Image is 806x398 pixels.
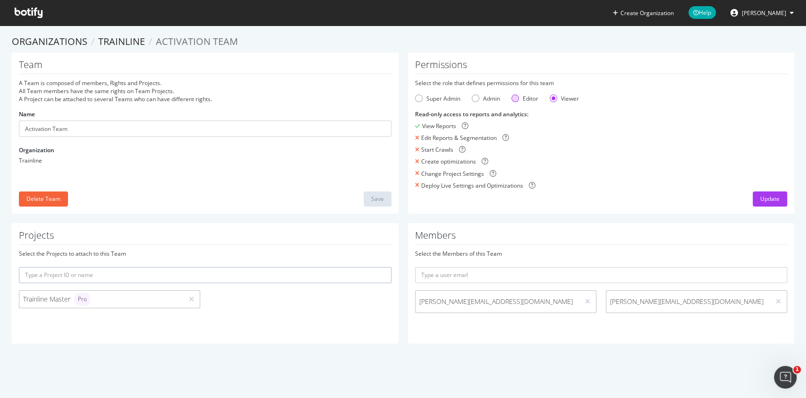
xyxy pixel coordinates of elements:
[612,9,674,17] button: Create Organization
[422,122,456,130] div: View Reports
[415,95,460,103] div: Super Admin
[78,296,87,302] span: Pro
[19,230,391,245] h1: Projects
[19,250,391,258] div: Select the Projects to attach to this Team
[415,267,788,283] input: Type a user email
[550,95,579,103] div: Viewer
[774,366,797,389] iframe: Intercom live chat
[19,146,54,154] label: Organization
[610,297,766,306] span: [PERSON_NAME][EMAIL_ADDRESS][DOMAIN_NAME]
[19,60,391,74] h1: Team
[723,5,801,20] button: [PERSON_NAME]
[415,250,788,258] div: Select the Members of this Team
[12,35,794,49] ol: breadcrumbs
[415,110,788,118] div: Read-only access to reports and analytics :
[793,366,801,373] span: 1
[19,156,391,164] div: Trainline
[511,95,538,103] div: Editor
[472,95,500,103] div: Admin
[98,35,145,48] a: Trainline
[415,230,788,245] h1: Members
[19,110,35,118] label: Name
[19,79,391,103] div: A Team is composed of members, Rights and Projects. All Team members have the same rights on Team...
[421,157,476,165] div: Create optimizations
[561,95,579,103] div: Viewer
[753,191,787,207] button: Update
[421,146,453,154] div: Start Crawls
[19,191,68,207] button: Delete Team
[19,267,391,283] input: Type a Project ID or name
[74,293,91,306] div: brand label
[156,35,238,48] span: Activation Team
[421,170,484,178] div: Change Project Settings
[19,121,391,137] input: Name
[23,293,179,306] div: Trainline Master
[364,191,391,207] button: Save
[26,195,60,203] div: Delete Team
[415,79,788,87] div: Select the role that defines permissions for this team
[12,35,87,48] a: Organizations
[688,6,716,19] span: Help
[742,9,786,17] span: Caroline Schor
[419,297,576,306] span: [PERSON_NAME][EMAIL_ADDRESS][DOMAIN_NAME]
[371,195,384,203] div: Save
[415,60,788,74] h1: Permissions
[426,95,460,103] div: Super Admin
[421,134,497,142] div: Edit Reports & Segmentation
[421,182,523,190] div: Deploy Live Settings and Optimizations
[760,195,780,203] div: Update
[483,95,500,103] div: Admin
[523,95,538,103] div: Editor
